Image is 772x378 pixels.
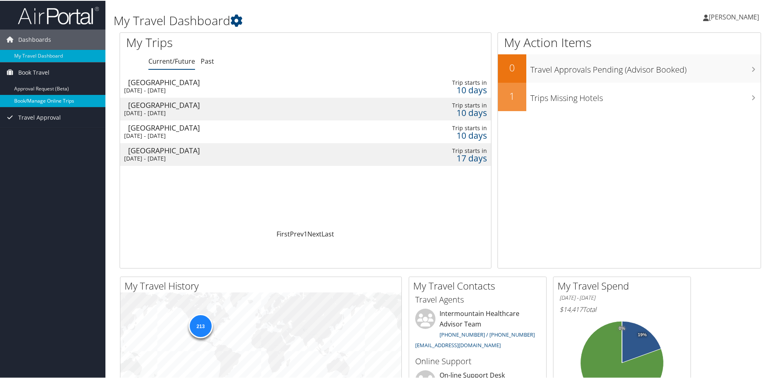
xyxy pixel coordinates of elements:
tspan: 0% [619,325,625,330]
div: 10 days [405,108,487,116]
div: Trip starts in [405,124,487,131]
h2: My Travel History [124,278,401,292]
li: Intermountain Healthcare Advisor Team [411,308,544,351]
h2: 0 [498,60,526,74]
div: Trip starts in [405,78,487,86]
a: 0Travel Approvals Pending (Advisor Booked) [498,54,761,82]
h6: Total [560,304,684,313]
h1: My Action Items [498,33,761,50]
a: [EMAIL_ADDRESS][DOMAIN_NAME] [415,341,501,348]
div: [DATE] - [DATE] [124,131,356,139]
h3: Travel Agents [415,293,540,305]
h3: Online Support [415,355,540,366]
div: 17 days [405,154,487,161]
img: airportal-logo.png [18,5,99,24]
a: Past [201,56,214,65]
h2: 1 [498,88,526,102]
div: [GEOGRAPHIC_DATA] [128,78,360,85]
h3: Trips Missing Hotels [530,88,761,103]
a: Prev [290,229,304,238]
div: [DATE] - [DATE] [124,86,356,93]
a: Next [307,229,322,238]
a: 1 [304,229,307,238]
a: [PERSON_NAME] [703,4,767,28]
div: 213 [188,313,212,337]
div: [DATE] - [DATE] [124,109,356,116]
span: Book Travel [18,62,49,82]
div: Trip starts in [405,101,487,108]
h2: My Travel Contacts [413,278,546,292]
h1: My Travel Dashboard [114,11,549,28]
span: [PERSON_NAME] [709,12,759,21]
a: [PHONE_NUMBER] / [PHONE_NUMBER] [440,330,535,337]
a: 1Trips Missing Hotels [498,82,761,110]
span: Dashboards [18,29,51,49]
div: [DATE] - [DATE] [124,154,356,161]
div: [GEOGRAPHIC_DATA] [128,146,360,153]
span: Travel Approval [18,107,61,127]
h1: My Trips [126,33,330,50]
div: [GEOGRAPHIC_DATA] [128,101,360,108]
div: Trip starts in [405,146,487,154]
div: 10 days [405,131,487,138]
tspan: 19% [638,332,647,337]
a: Current/Future [148,56,195,65]
div: [GEOGRAPHIC_DATA] [128,123,360,131]
h6: [DATE] - [DATE] [560,293,684,301]
h3: Travel Approvals Pending (Advisor Booked) [530,59,761,75]
div: 10 days [405,86,487,93]
span: $14,417 [560,304,583,313]
h2: My Travel Spend [558,278,691,292]
a: First [277,229,290,238]
a: Last [322,229,334,238]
